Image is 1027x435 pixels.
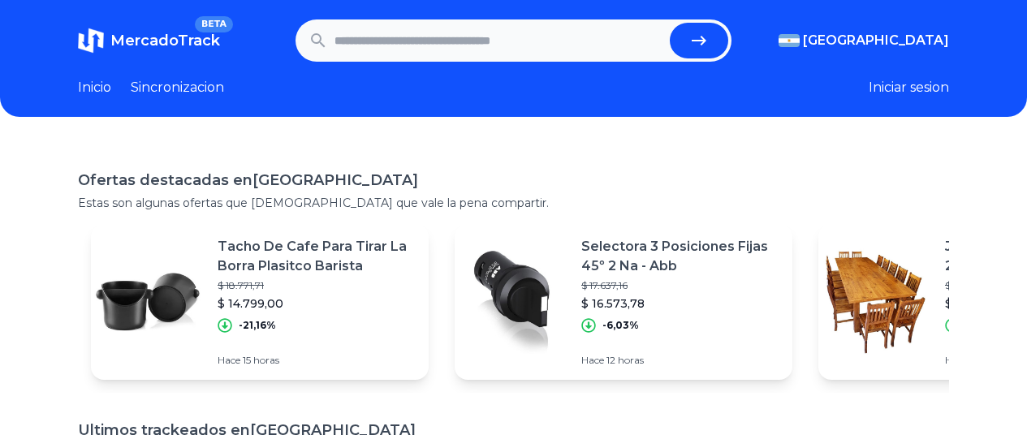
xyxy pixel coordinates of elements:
[78,28,220,54] a: MercadoTrackBETA
[581,279,779,292] p: $ 17.637,16
[131,78,224,97] a: Sincronizacion
[78,78,111,97] a: Inicio
[218,295,416,312] p: $ 14.799,00
[455,224,792,380] a: Featured imageSelectora 3 Posiciones Fijas 45º 2 Na - Abb$ 17.637,16$ 16.573,78-6,03%Hace 12 horas
[455,245,568,359] img: Featured image
[779,31,949,50] button: [GEOGRAPHIC_DATA]
[779,34,800,47] img: Argentina
[218,237,416,276] p: Tacho De Cafe Para Tirar La Borra Plasitco Barista
[239,319,276,332] p: -21,16%
[581,295,779,312] p: $ 16.573,78
[803,31,949,50] span: [GEOGRAPHIC_DATA]
[581,354,779,367] p: Hace 12 horas
[195,16,233,32] span: BETA
[818,245,932,359] img: Featured image
[602,319,639,332] p: -6,03%
[218,354,416,367] p: Hace 15 horas
[110,32,220,50] span: MercadoTrack
[91,224,429,380] a: Featured imageTacho De Cafe Para Tirar La Borra Plasitco Barista$ 18.771,71$ 14.799,00-21,16%Hace...
[581,237,779,276] p: Selectora 3 Posiciones Fijas 45º 2 Na - Abb
[78,28,104,54] img: MercadoTrack
[91,245,205,359] img: Featured image
[78,169,949,192] h1: Ofertas destacadas en [GEOGRAPHIC_DATA]
[218,279,416,292] p: $ 18.771,71
[78,195,949,211] p: Estas son algunas ofertas que [DEMOGRAPHIC_DATA] que vale la pena compartir.
[869,78,949,97] button: Iniciar sesion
